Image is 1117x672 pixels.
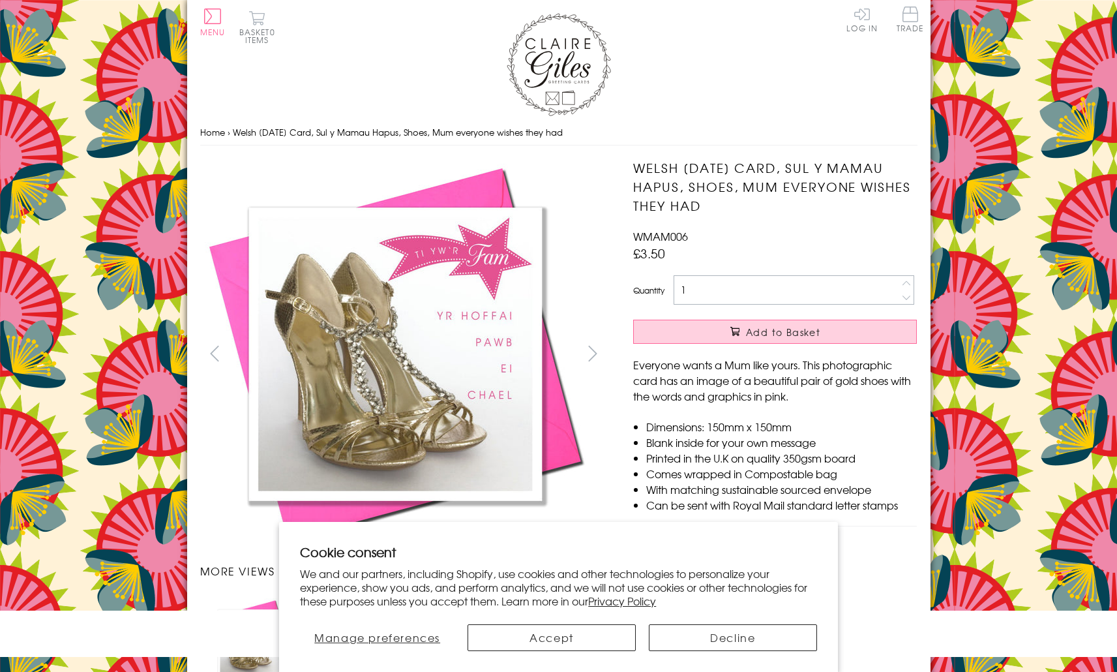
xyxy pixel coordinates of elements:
[746,326,820,339] span: Add to Basket
[314,630,440,645] span: Manage preferences
[200,339,230,368] button: prev
[245,26,275,46] span: 0 items
[228,126,230,138] span: ›
[578,339,607,368] button: next
[633,159,917,215] h1: Welsh [DATE] Card, Sul y Mamau Hapus, Shoes, Mum everyone wishes they had
[897,7,924,32] span: Trade
[200,126,225,138] a: Home
[300,543,817,561] h2: Cookie consent
[633,357,917,404] p: Everyone wants a Mum like yours. This photographic card has an image of a beautiful pair of gold ...
[646,419,917,435] li: Dimensions: 150mm x 150mm
[633,320,917,344] button: Add to Basket
[588,593,656,609] a: Privacy Policy
[233,126,563,138] span: Welsh [DATE] Card, Sul y Mamau Hapus, Shoes, Mum everyone wishes they had
[200,159,591,550] img: Welsh Mother's Day Card, Sul y Mamau Hapus, Shoes, Mum everyone wishes they had
[200,26,226,38] span: Menu
[200,563,608,579] h3: More views
[507,13,611,116] img: Claire Giles Greetings Cards
[300,624,454,651] button: Manage preferences
[300,567,817,607] p: We and our partners, including Shopify, use cookies and other technologies to personalize your ex...
[646,450,917,466] li: Printed in the U.K on quality 350gsm board
[200,119,917,146] nav: breadcrumbs
[646,497,917,513] li: Can be sent with Royal Mail standard letter stamps
[846,7,878,32] a: Log In
[239,10,275,44] button: Basket0 items
[649,624,817,651] button: Decline
[633,284,664,296] label: Quantity
[633,244,665,262] span: £3.50
[646,466,917,481] li: Comes wrapped in Compostable bag
[897,7,924,35] a: Trade
[468,624,636,651] button: Accept
[646,481,917,497] li: With matching sustainable sourced envelope
[646,435,917,450] li: Blank inside for your own message
[633,228,688,244] span: WMAM006
[200,8,226,36] button: Menu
